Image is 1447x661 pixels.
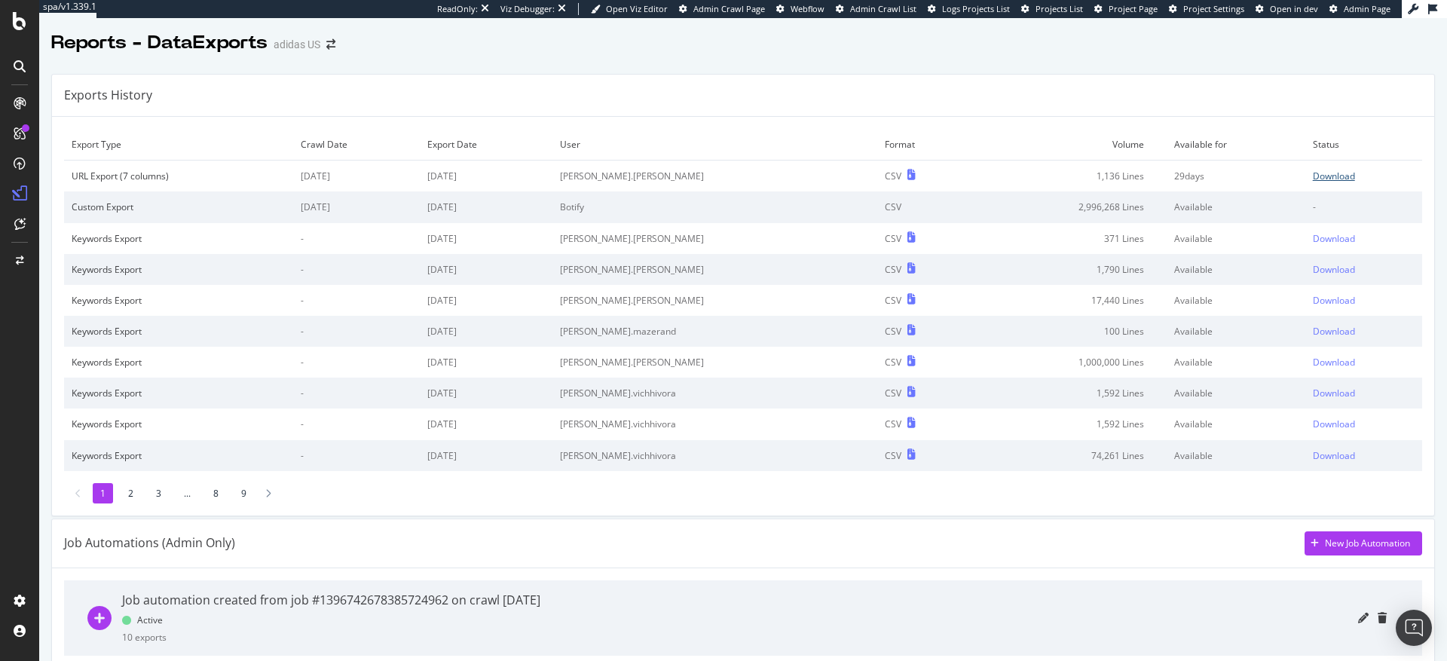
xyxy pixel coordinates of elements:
div: Download [1313,449,1355,462]
span: Open in dev [1270,3,1318,14]
a: Admin Crawl Page [679,3,765,15]
td: - [293,409,420,439]
div: Viz Debugger: [500,3,555,15]
div: Job automation created from job #1396742678385724962 on crawl [DATE] [122,592,540,609]
div: adidas US [274,37,320,52]
div: Download [1313,263,1355,276]
div: plus-circle [88,606,110,630]
div: CSV [885,325,901,338]
td: 74,261 Lines [971,440,1166,471]
div: Download [1313,170,1355,182]
div: Available [1174,200,1298,213]
td: - [293,254,420,285]
div: CSV [885,449,901,462]
td: [DATE] [420,223,552,254]
div: Custom Export [72,200,286,213]
div: Download [1313,418,1355,430]
div: Keywords Export [72,294,286,307]
span: Open Viz Editor [606,3,668,14]
div: Exports History [64,87,152,104]
div: Open Intercom Messenger [1396,610,1432,646]
a: Webflow [776,3,824,15]
li: ... [176,483,198,503]
div: Job Automations (Admin Only) [64,534,235,552]
td: Volume [971,129,1166,161]
td: [DATE] [420,440,552,471]
a: Download [1313,170,1415,182]
span: Webflow [791,3,824,14]
span: Admin Crawl Page [693,3,765,14]
td: [DATE] [420,316,552,347]
div: Available [1174,387,1298,399]
td: Format [877,129,971,161]
a: Projects List [1021,3,1083,15]
div: CSV [885,356,901,369]
div: Keywords Export [72,356,286,369]
td: [DATE] [293,191,420,222]
td: [PERSON_NAME].vichhivora [552,409,877,439]
td: [PERSON_NAME].vichhivora [552,440,877,471]
td: - [293,378,420,409]
a: Admin Crawl List [836,3,916,15]
td: 1,136 Lines [971,161,1166,192]
td: [DATE] [420,347,552,378]
div: CSV [885,263,901,276]
div: URL Export (7 columns) [72,170,286,182]
td: - [293,223,420,254]
div: Keywords Export [72,418,286,430]
td: - [1305,191,1422,222]
div: Available [1174,263,1298,276]
a: Download [1313,387,1415,399]
td: User [552,129,877,161]
td: - [293,316,420,347]
td: 371 Lines [971,223,1166,254]
td: Botify [552,191,877,222]
span: Logs Projects List [942,3,1010,14]
div: trash [1378,613,1387,623]
td: [PERSON_NAME].[PERSON_NAME] [552,285,877,316]
td: [DATE] [420,285,552,316]
div: Download [1313,294,1355,307]
span: Project Page [1109,3,1158,14]
td: [PERSON_NAME].mazerand [552,316,877,347]
div: Keywords Export [72,387,286,399]
span: Projects List [1036,3,1083,14]
div: Available [1174,232,1298,245]
td: - [293,440,420,471]
span: Admin Crawl List [850,3,916,14]
div: New Job Automation [1325,537,1410,549]
div: Keywords Export [72,325,286,338]
div: Download [1313,325,1355,338]
div: Keywords Export [72,263,286,276]
td: [DATE] [420,161,552,192]
div: pencil [1358,613,1369,623]
td: Export Type [64,129,293,161]
div: Available [1174,294,1298,307]
td: 2,996,268 Lines [971,191,1166,222]
td: [DATE] [420,409,552,439]
td: [DATE] [420,254,552,285]
div: Active [122,614,163,626]
div: 10 exports [122,631,167,644]
div: CSV [885,387,901,399]
a: Project Settings [1169,3,1244,15]
td: [PERSON_NAME].vichhivora [552,378,877,409]
div: Reports - DataExports [51,30,268,56]
td: [PERSON_NAME].[PERSON_NAME] [552,223,877,254]
li: 9 [234,483,254,503]
td: Available for [1167,129,1305,161]
td: CSV [877,191,971,222]
td: [DATE] [420,191,552,222]
td: [DATE] [293,161,420,192]
a: Download [1313,356,1415,369]
a: Open Viz Editor [591,3,668,15]
td: 29 days [1167,161,1305,192]
td: - [293,285,420,316]
div: CSV [885,418,901,430]
td: 17,440 Lines [971,285,1166,316]
div: Available [1174,325,1298,338]
td: 100 Lines [971,316,1166,347]
div: CSV [885,232,901,245]
a: Download [1313,449,1415,462]
a: Download [1313,294,1415,307]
